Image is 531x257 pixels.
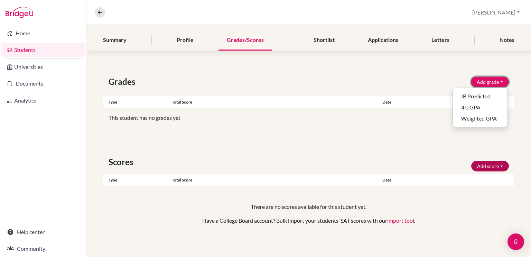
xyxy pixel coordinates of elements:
div: Letters [423,30,458,51]
a: Analytics [1,94,85,107]
div: Shortlist [305,30,343,51]
a: Students [1,43,85,57]
span: Grades [109,76,138,88]
div: Date [377,177,446,183]
div: Total score [172,177,377,183]
div: Grades/Scores [218,30,272,51]
a: Documents [1,77,85,90]
button: Weighted GPA [453,113,507,124]
button: Add score [471,161,509,171]
div: Open Intercom Messenger [507,233,524,250]
div: Total score [172,99,377,105]
div: Date [377,99,480,105]
div: Summary [95,30,135,51]
button: [PERSON_NAME] [469,6,523,19]
button: Add grade [471,77,509,87]
p: This student has no grades yet [109,114,509,122]
button: IB Predicted [453,91,507,102]
div: Type [103,99,172,105]
a: Community [1,242,85,256]
p: Have a College Board account? Bulk import your students’ SAT scores with our . [125,216,492,225]
div: Type [103,177,172,183]
a: Home [1,26,85,40]
a: Help center [1,225,85,239]
a: Universities [1,60,85,74]
img: Bridge-U [6,7,33,18]
button: 4.0 GPA [453,102,507,113]
p: There are no scores available for this student yet. [125,203,492,211]
div: Profile [168,30,202,51]
div: Applications [360,30,407,51]
a: import tool [387,217,414,224]
div: Notes [491,30,523,51]
span: Scores [109,156,136,168]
